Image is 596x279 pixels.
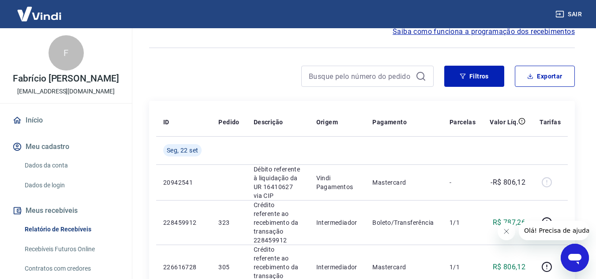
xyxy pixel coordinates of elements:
[163,263,204,272] p: 226616728
[11,201,121,220] button: Meus recebíveis
[515,66,575,87] button: Exportar
[450,263,476,272] p: 1/1
[21,260,121,278] a: Contratos com credores
[450,178,476,187] p: -
[11,137,121,156] button: Meu cadastro
[21,240,121,258] a: Recebíveis Futuros Online
[309,70,412,83] input: Busque pelo número do pedido
[218,118,239,126] p: Pedido
[167,146,198,155] span: Seg, 22 set
[444,66,504,87] button: Filtros
[554,6,585,22] button: Sair
[218,263,239,272] p: 305
[163,118,169,126] p: ID
[372,263,435,272] p: Mastercard
[163,178,204,187] p: 20942541
[540,118,561,126] p: Tarifas
[372,118,407,126] p: Pagamento
[316,218,359,227] p: Intermediador
[17,87,115,96] p: [EMAIL_ADDRESS][DOMAIN_NAME]
[372,178,435,187] p: Mastercard
[163,218,204,227] p: 228459912
[11,111,121,130] a: Início
[316,174,359,191] p: Vindi Pagamentos
[493,217,526,228] p: R$ 787,26
[254,201,302,245] p: Crédito referente ao recebimento da transação 228459912
[5,6,74,13] span: Olá! Precisa de ajuda?
[11,0,68,27] img: Vindi
[13,74,119,83] p: Fabrício [PERSON_NAME]
[498,223,515,240] iframe: Fechar mensagem
[316,263,359,272] p: Intermediador
[21,156,121,175] a: Dados da conta
[254,118,283,126] p: Descrição
[450,118,476,126] p: Parcelas
[49,35,84,71] div: F
[254,165,302,200] p: Débito referente à liquidação da UR 16410627 via CIP
[450,218,476,227] p: 1/1
[21,176,121,194] a: Dados de login
[393,26,575,37] a: Saiba como funciona a programação dos recebimentos
[490,118,518,126] p: Valor Líq.
[519,221,589,240] iframe: Mensagem da empresa
[561,244,589,272] iframe: Botão para abrir a janela de mensagens
[21,220,121,238] a: Relatório de Recebíveis
[493,262,526,272] p: R$ 806,12
[316,118,338,126] p: Origem
[372,218,435,227] p: Boleto/Transferência
[491,177,525,188] p: -R$ 806,12
[218,218,239,227] p: 323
